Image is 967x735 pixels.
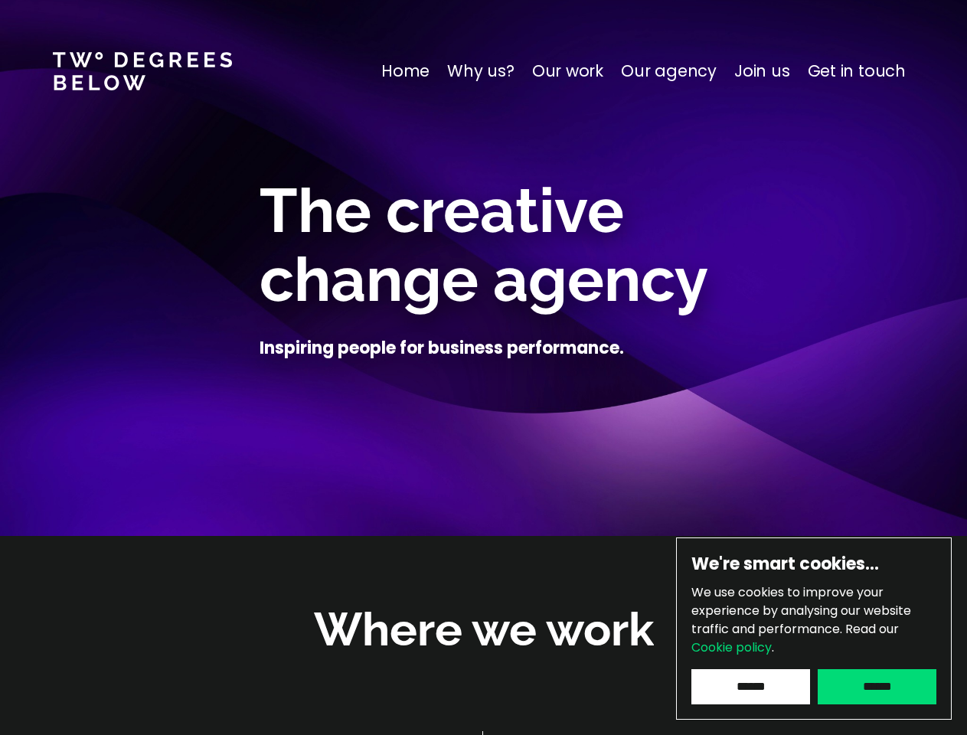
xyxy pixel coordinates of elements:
a: Get in touch [808,59,906,83]
a: Our agency [621,59,717,83]
span: The creative change agency [260,175,708,315]
span: Read our . [691,620,899,656]
a: Cookie policy [691,639,772,656]
a: Our work [532,59,603,83]
a: Why us? [447,59,515,83]
a: Home [381,59,430,83]
p: We use cookies to improve your experience by analysing our website traffic and performance. [691,583,936,657]
a: Join us [734,59,790,83]
h4: Inspiring people for business performance. [260,337,624,360]
h6: We're smart cookies… [691,553,936,576]
h2: Where we work [314,599,654,661]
